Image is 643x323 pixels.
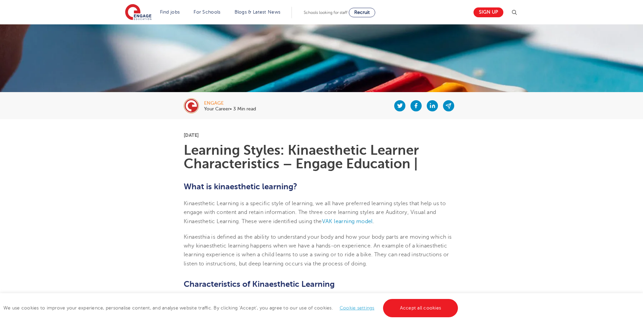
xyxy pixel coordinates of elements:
[304,10,347,15] span: Schools looking for staff
[184,279,335,289] b: Characteristics of Kinaesthetic Learning
[235,9,281,15] a: Blogs & Latest News
[184,234,452,249] span: Kinaesthia is defined as the ability to understand your body and how your body parts are moving w...
[184,243,449,267] span: inaesthetic learning happens when we have a hands-on experience. An example of a kinaesthetic lea...
[3,305,460,310] span: We use cookies to improve your experience, personalise content, and analyse website traffic. By c...
[194,9,220,15] a: For Schools
[474,7,503,17] a: Sign up
[373,218,374,224] span: .
[204,101,256,106] div: engage
[354,10,370,15] span: Recruit
[322,218,373,224] a: VAK learning model
[184,200,446,224] span: Kinaesthetic Learning is a specific style of learning, we all have preferred learning styles that...
[349,8,375,17] a: Recruit
[204,107,256,111] p: Your Career• 3 Min read
[184,133,459,137] p: [DATE]
[160,9,180,15] a: Find jobs
[242,218,322,224] span: These were identified using the
[383,299,458,317] a: Accept all cookies
[184,144,459,171] h1: Learning Styles: Kinaesthetic Learner Characteristics – Engage Education |
[184,181,459,192] h2: What is kinaesthetic learning?
[125,4,152,21] img: Engage Education
[340,305,375,310] a: Cookie settings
